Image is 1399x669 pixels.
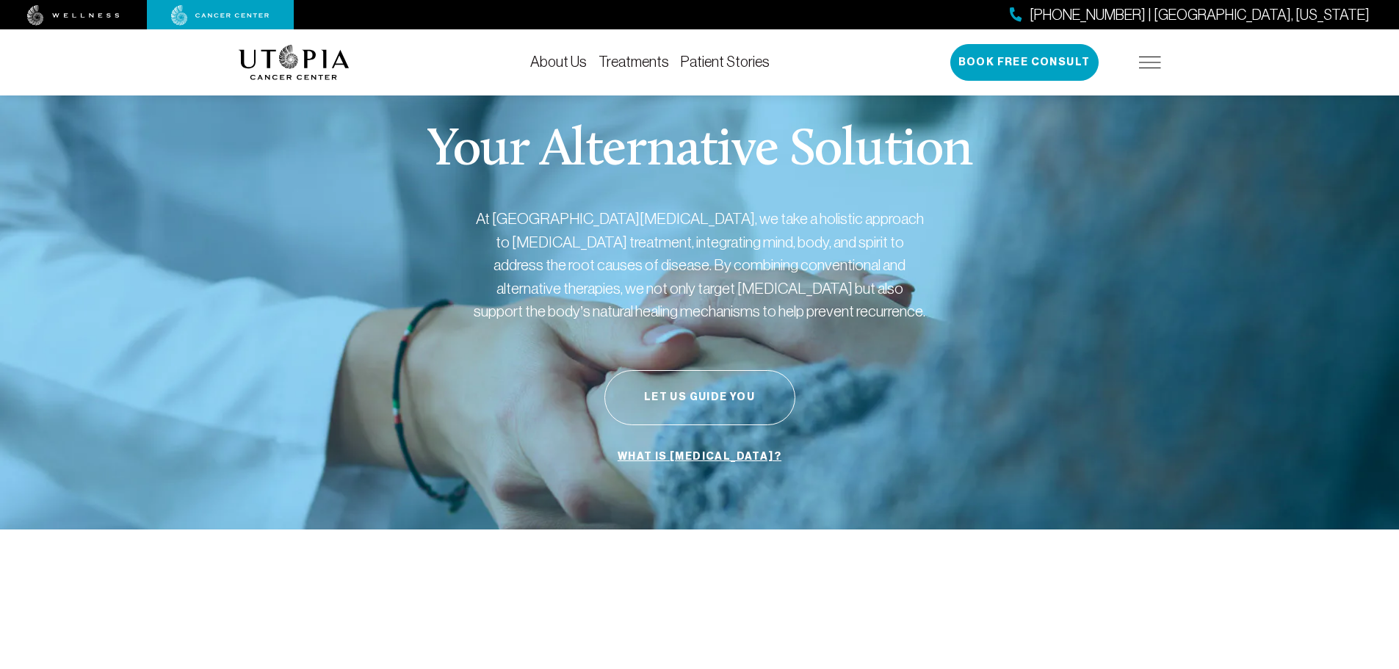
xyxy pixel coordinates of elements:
[27,5,120,26] img: wellness
[1030,4,1370,26] span: [PHONE_NUMBER] | [GEOGRAPHIC_DATA], [US_STATE]
[239,45,350,80] img: logo
[1010,4,1370,26] a: [PHONE_NUMBER] | [GEOGRAPHIC_DATA], [US_STATE]
[427,125,972,178] p: Your Alternative Solution
[950,44,1099,81] button: Book Free Consult
[599,54,669,70] a: Treatments
[472,207,928,323] p: At [GEOGRAPHIC_DATA][MEDICAL_DATA], we take a holistic approach to [MEDICAL_DATA] treatment, inte...
[171,5,270,26] img: cancer center
[530,54,587,70] a: About Us
[604,370,795,425] button: Let Us Guide You
[614,443,785,471] a: What is [MEDICAL_DATA]?
[1139,57,1161,68] img: icon-hamburger
[681,54,770,70] a: Patient Stories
